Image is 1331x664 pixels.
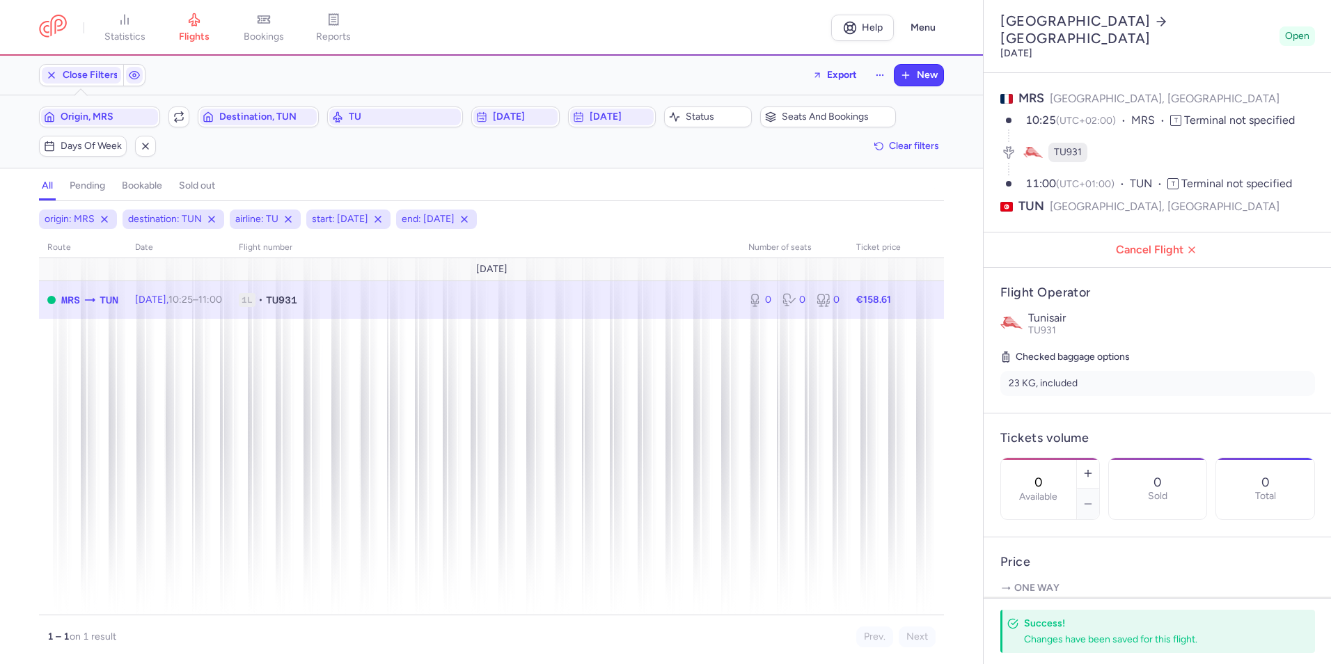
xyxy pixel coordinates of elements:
span: Help [862,22,883,33]
h2: [GEOGRAPHIC_DATA] [GEOGRAPHIC_DATA] [1000,13,1274,47]
span: reports [316,31,351,43]
span: Destination, TUN [219,111,314,122]
span: Export [827,70,857,80]
strong: 1 – 1 [47,631,70,642]
time: 10:25 [168,294,193,306]
span: statistics [104,31,145,43]
p: 0 [1153,475,1162,489]
span: [GEOGRAPHIC_DATA], [GEOGRAPHIC_DATA] [1050,198,1279,215]
button: Days of week [39,136,127,157]
h4: bookable [122,180,162,192]
button: Clear filters [869,136,944,157]
span: T [1170,115,1181,126]
span: [GEOGRAPHIC_DATA], [GEOGRAPHIC_DATA] [1050,92,1279,105]
span: end: [DATE] [402,212,455,226]
h4: sold out [179,180,215,192]
span: Clear filters [889,141,939,151]
button: Close Filters [40,65,123,86]
span: [DATE] [590,111,651,122]
a: Help [831,15,894,41]
span: Marseille Provence Airport, Marseille, France [61,292,80,308]
a: CitizenPlane red outlined logo [39,15,67,40]
span: TUN [100,292,118,308]
span: MRS [1131,113,1170,129]
a: bookings [229,13,299,43]
span: 1L [239,293,255,307]
time: 11:00 [1025,177,1056,190]
button: [DATE] [568,106,656,127]
p: Sold [1148,491,1167,502]
p: Tunisair [1028,312,1315,324]
a: flights [159,13,229,43]
span: (UTC+01:00) [1056,178,1115,190]
div: 0 [748,293,771,307]
span: airline: TU [235,212,278,226]
span: destination: TUN [128,212,202,226]
span: MRS [1018,90,1044,106]
div: 0 [782,293,805,307]
span: Origin, MRS [61,111,155,122]
p: Total [1255,491,1276,502]
span: Terminal not specified [1184,113,1295,127]
a: statistics [90,13,159,43]
span: on 1 result [70,631,116,642]
span: Cancel Flight [995,244,1321,256]
button: Export [803,64,866,86]
h4: Success! [1024,617,1284,630]
strong: €158.61 [856,294,891,306]
span: T [1167,178,1179,189]
span: [DATE] [493,111,554,122]
span: TU931 [1028,324,1056,336]
img: Tunisair logo [1000,312,1023,334]
p: One way [1000,581,1315,595]
span: TUN [1018,198,1044,215]
button: TU [327,106,463,127]
span: Days of week [61,141,122,152]
time: 11:00 [198,294,222,306]
h5: Checked baggage options [1000,349,1315,365]
span: origin: MRS [45,212,95,226]
h4: Tickets volume [1000,430,1315,446]
button: New [895,65,943,86]
h4: Price [1000,554,1315,570]
button: Menu [902,15,944,41]
span: New [917,70,938,81]
th: date [127,237,230,258]
button: Next [899,626,936,647]
span: bookings [244,31,284,43]
span: TU931 [266,293,297,307]
span: [DATE], [135,294,222,306]
button: Prev. [856,626,893,647]
th: number of seats [740,237,848,258]
div: 0 [817,293,840,307]
time: [DATE] [1000,47,1032,59]
a: reports [299,13,368,43]
button: Destination, TUN [198,106,319,127]
button: Origin, MRS [39,106,160,127]
span: start: [DATE] [312,212,368,226]
time: 10:25 [1025,113,1056,127]
button: Seats and bookings [760,106,896,127]
span: Terminal not specified [1181,177,1292,190]
label: Available [1019,491,1057,503]
div: Changes have been saved for this flight. [1024,633,1284,646]
h4: all [42,180,53,192]
span: – [168,294,222,306]
span: (UTC+02:00) [1056,115,1116,127]
span: TUN [1130,176,1167,192]
th: route [39,237,127,258]
button: [DATE] [471,106,559,127]
th: Flight number [230,237,740,258]
span: • [258,293,263,307]
span: Status [686,111,747,122]
span: OPEN [47,296,56,304]
button: Status [664,106,752,127]
figure: TU airline logo [1023,143,1043,162]
span: [DATE] [476,264,507,275]
li: 23 KG, included [1000,371,1315,396]
span: Close Filters [63,70,118,81]
span: TU931 [1054,145,1082,159]
span: flights [179,31,210,43]
span: TU [349,111,458,122]
span: Open [1285,29,1309,43]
